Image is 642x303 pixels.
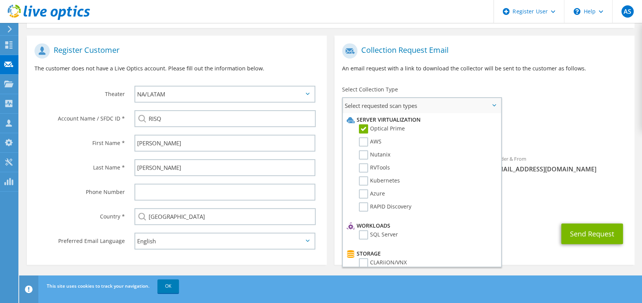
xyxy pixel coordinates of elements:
li: Server Virtualization [345,115,497,124]
h1: Register Customer [34,43,315,59]
div: Sender & From [484,151,634,177]
label: SQL Server [359,230,398,239]
span: [EMAIL_ADDRESS][DOMAIN_NAME] [492,165,626,173]
label: RAPID Discovery [359,202,411,212]
svg: \n [573,8,580,15]
label: Azure [359,189,385,199]
label: Account Name / SFDC ID * [34,110,125,122]
label: Nutanix [359,150,390,160]
button: Send Request [561,223,623,244]
label: Theater [34,86,125,98]
h1: Collection Request Email [342,43,623,59]
a: OK [157,279,179,293]
label: Country * [34,208,125,220]
div: CC & Reply To [334,189,634,216]
label: RVTools [359,163,390,173]
label: Phone Number [34,184,125,196]
label: AWS [359,137,382,147]
label: CLARiiON/VNX [359,258,407,267]
div: Requested Collections [334,116,634,147]
span: This site uses cookies to track your navigation. [47,283,149,289]
li: Workloads [345,221,497,230]
span: Select requested scan types [343,98,501,113]
li: Storage [345,249,497,258]
label: Kubernetes [359,176,400,186]
span: AS [621,5,634,18]
div: To [334,151,484,186]
label: Preferred Email Language [34,233,125,245]
label: First Name * [34,135,125,147]
label: Optical Prime [359,124,405,134]
p: The customer does not have a Live Optics account. Please fill out the information below. [34,64,319,73]
label: Last Name * [34,159,125,171]
p: An email request with a link to download the collector will be sent to the customer as follows. [342,64,627,73]
label: Select Collection Type [342,86,398,93]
